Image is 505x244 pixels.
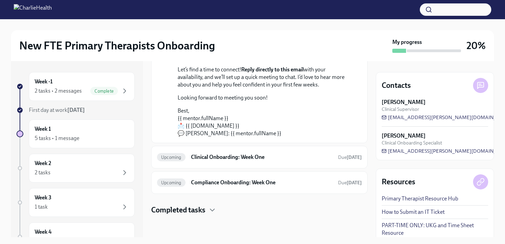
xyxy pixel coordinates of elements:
a: UpcomingCompliance Onboarding: Week OneDue[DATE] [157,177,362,188]
h4: Contacts [382,80,411,91]
img: CharlieHealth [14,4,52,15]
strong: [DATE] [347,154,362,160]
strong: [PERSON_NAME] [382,132,426,140]
strong: My progress [392,38,422,46]
h2: New FTE Primary Therapists Onboarding [19,39,215,53]
h6: Week 4 [35,228,52,236]
h6: Week 1 [35,125,51,133]
a: First day at work[DATE] [16,106,135,114]
strong: [DATE] [67,107,85,113]
span: September 8th, 2025 09:00 [338,154,362,161]
a: Week 22 tasks [16,154,135,183]
span: Due [338,154,362,160]
a: Week 15 tasks • 1 message [16,119,135,148]
div: 2 tasks [35,169,50,176]
span: September 8th, 2025 09:00 [338,179,362,186]
span: Clinical Onboarding Specialist [382,140,442,146]
h6: Week -1 [35,78,53,85]
a: Week 31 task [16,188,135,217]
strong: [DATE] [347,180,362,186]
h4: Resources [382,177,415,187]
h6: Compliance Onboarding: Week One [191,179,333,186]
span: First day at work [29,107,85,113]
div: 5 tasks • 1 message [35,135,79,142]
p: Best, {{ mentor.fullName }} 📩 {{ [DOMAIN_NAME] }} 💬 [PERSON_NAME]: {{ mentor.fullName }} [178,107,351,137]
a: UpcomingClinical Onboarding: Week OneDue[DATE] [157,152,362,163]
span: Upcoming [157,180,186,185]
span: Clinical Supervisor [382,106,419,113]
div: Completed tasks [151,205,368,215]
h4: Completed tasks [151,205,205,215]
h6: Week 2 [35,160,51,167]
strong: [PERSON_NAME] [382,98,426,106]
span: Upcoming [157,155,186,160]
p: Looking forward to meeting you soon! [178,94,351,102]
h6: Clinical Onboarding: Week One [191,153,333,161]
span: Due [338,180,362,186]
span: Complete [90,89,118,94]
a: PART-TIME ONLY: UKG and Time Sheet Resource [382,222,488,237]
a: How to Submit an IT Ticket [382,208,445,216]
div: 2 tasks • 2 messages [35,87,82,95]
div: 1 task [35,203,48,211]
a: Week -12 tasks • 2 messagesComplete [16,72,135,101]
h6: Week 3 [35,194,52,201]
h3: 20% [467,39,486,52]
p: Let’s find a time to connect! with your availability, and we’ll set up a quick meeting to chat. I... [178,66,351,89]
a: Primary Therapist Resource Hub [382,195,458,202]
strong: Reply directly to this email [241,66,304,73]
